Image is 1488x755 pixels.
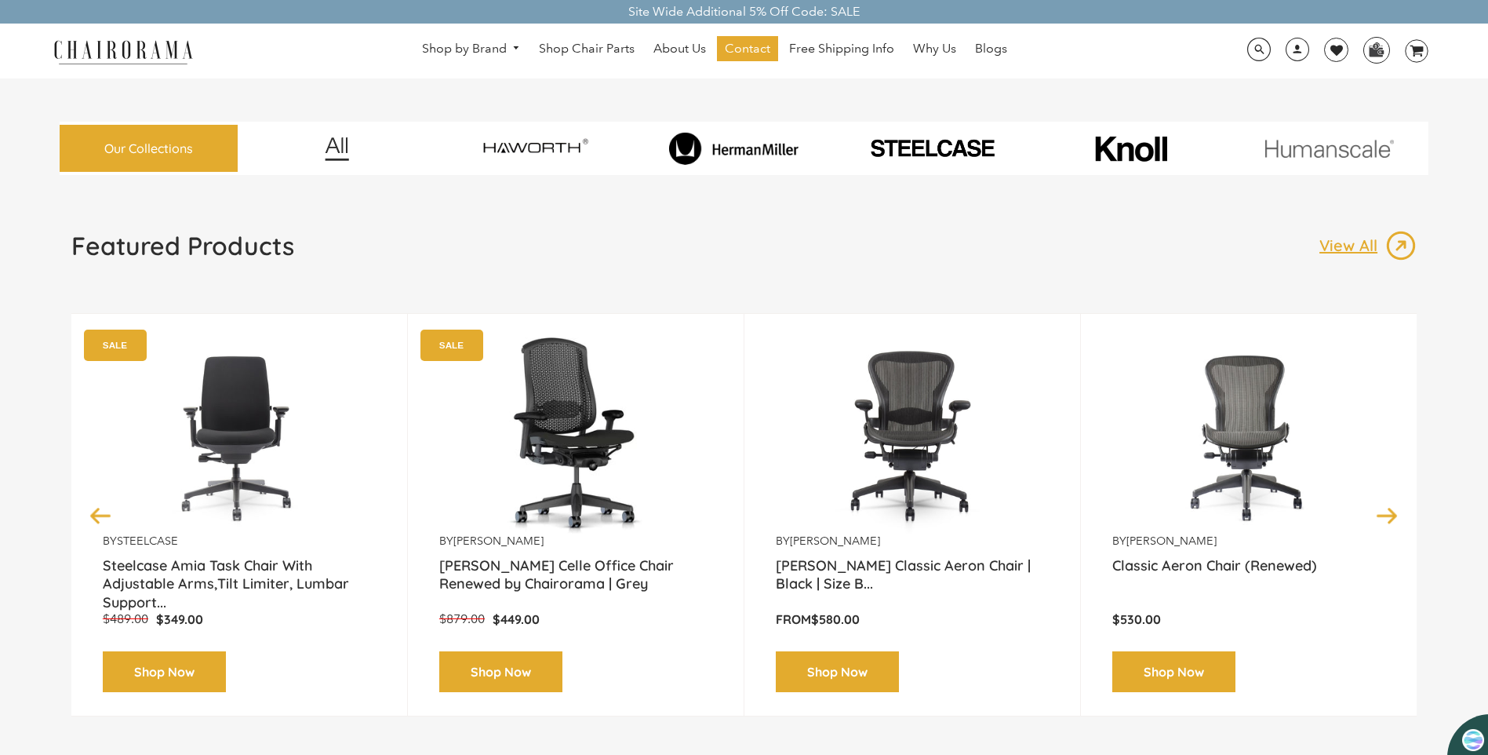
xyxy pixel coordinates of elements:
[45,38,202,65] img: chairorama
[87,502,115,529] button: Previous
[414,37,529,61] a: Shop by Brand
[1373,502,1401,529] button: Next
[103,337,376,534] img: Amia Chair by chairorama.com
[1112,651,1235,693] a: Shop Now
[268,36,1161,65] nav: DesktopNavigation
[905,36,964,61] a: Why Us
[1364,38,1388,61] img: WhatsApp_Image_2024-07-12_at_16.23.01.webp
[789,41,894,57] span: Free Shipping Info
[836,137,1028,160] img: PHOTO-2024-07-09-00-53-10-removebg-preview.png
[1385,230,1417,261] img: image_13.png
[776,651,899,693] a: Shop Now
[1060,134,1202,163] img: image_10_1.png
[646,36,714,61] a: About Us
[103,340,127,350] text: SALE
[975,41,1007,57] span: Blogs
[60,125,238,173] a: Our Collections
[493,611,540,627] span: $449.00
[811,611,860,627] span: $580.00
[776,556,1049,596] a: [PERSON_NAME] Classic Aeron Chair | Black | Size B...
[103,556,376,596] a: Steelcase Amia Task Chair With Adjustable Arms,Tilt Limiter, Lumbar Support...
[71,230,294,261] h1: Featured Products
[913,41,956,57] span: Why Us
[1112,337,1385,534] a: Classic Aeron Chair (Renewed) - chairorama Classic Aeron Chair (Renewed) - chairorama
[1126,534,1217,548] a: [PERSON_NAME]
[439,651,562,693] a: Shop Now
[1233,139,1424,159] img: image_11.png
[776,611,1049,628] p: From
[439,611,485,626] span: $879.00
[439,126,631,171] img: image_7_14f0750b-d084-457f-979a-a1ab9f6582c4.png
[103,534,376,549] p: by
[1112,337,1385,534] img: Classic Aeron Chair (Renewed) - chairorama
[1319,235,1385,256] p: View All
[439,340,464,350] text: SALE
[439,337,712,534] img: Herman Miller Celle Office Chair Renewed by Chairorama | Grey - chairorama
[156,611,203,627] span: $349.00
[1112,534,1385,549] p: by
[717,36,778,61] a: Contact
[103,651,226,693] a: Shop Now
[638,132,829,165] img: image_8_173eb7e0-7579-41b4-bc8e-4ba0b8ba93e8.png
[1112,556,1385,596] a: Classic Aeron Chair (Renewed)
[103,337,376,534] a: Amia Chair by chairorama.com Renewed Amia Chair chairorama.com
[531,36,642,61] a: Shop Chair Parts
[790,534,880,548] a: [PERSON_NAME]
[439,337,712,534] a: Herman Miller Celle Office Chair Renewed by Chairorama | Grey - chairorama Herman Miller Celle Of...
[776,337,1049,534] a: Herman Miller Classic Aeron Chair | Black | Size B (Renewed) - chairorama Herman Miller Classic A...
[776,337,1049,534] img: Herman Miller Classic Aeron Chair | Black | Size B (Renewed) - chairorama
[439,534,712,549] p: by
[1112,611,1161,627] span: $530.00
[967,36,1015,61] a: Blogs
[539,41,635,57] span: Shop Chair Parts
[103,611,148,626] span: $489.00
[293,137,380,161] img: image_12.png
[71,230,294,274] a: Featured Products
[781,36,902,61] a: Free Shipping Info
[1319,230,1417,261] a: View All
[453,534,544,548] a: [PERSON_NAME]
[439,556,712,596] a: [PERSON_NAME] Celle Office Chair Renewed by Chairorama | Grey
[776,534,1049,549] p: by
[117,534,178,548] a: Steelcase
[725,41,770,57] span: Contact
[653,41,706,57] span: About Us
